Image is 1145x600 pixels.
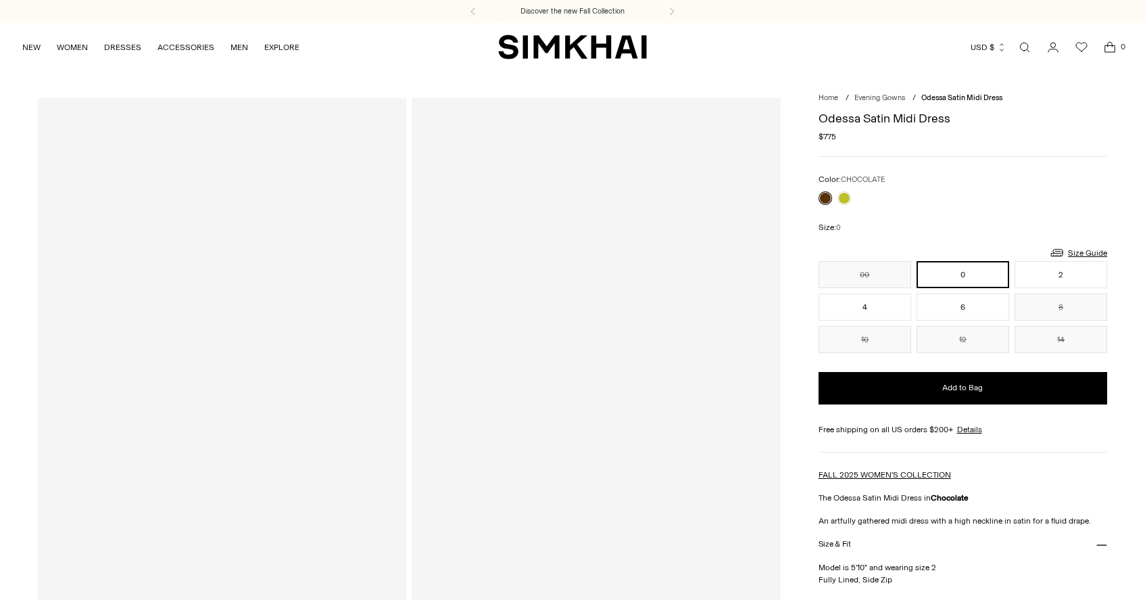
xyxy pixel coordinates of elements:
a: NEW [22,32,41,62]
a: Home [819,93,838,102]
a: SIMKHAI [498,34,647,60]
button: 14 [1015,326,1107,353]
label: Size: [819,221,841,234]
a: FALL 2025 WOMEN'S COLLECTION [819,470,951,480]
a: Open cart modal [1096,34,1123,61]
span: 0 [1117,41,1129,53]
p: The Odessa Satin Midi Dress in [819,492,1107,504]
button: Size & Fit [819,527,1107,561]
button: 6 [917,294,1009,321]
span: $775 [819,131,836,143]
button: 00 [819,261,911,288]
span: CHOCOLATE [841,175,885,184]
button: USD $ [971,32,1006,62]
a: ACCESSORIES [157,32,214,62]
a: Details [957,423,982,436]
button: 12 [917,326,1009,353]
h1: Odessa Satin Midi Dress [819,112,1107,124]
a: Size Guide [1049,244,1107,261]
div: / [912,93,916,104]
a: Wishlist [1068,34,1095,61]
a: Discover the new Fall Collection [520,6,625,17]
button: 10 [819,326,911,353]
strong: Chocolate [931,493,969,503]
span: Odessa Satin Midi Dress [921,93,1002,102]
a: DRESSES [104,32,141,62]
span: Add to Bag [942,382,983,394]
p: An artfully gathered midi dress with a high neckline in satin for a fluid drape. [819,515,1107,527]
p: Model is 5'10" and wearing size 2 Fully Lined, Side Zip [819,561,1107,586]
button: Add to Bag [819,372,1107,405]
a: Open search modal [1011,34,1038,61]
div: Free shipping on all US orders $200+ [819,423,1107,436]
a: Evening Gowns [854,93,905,102]
h3: Size & Fit [819,540,851,549]
label: Color: [819,173,885,186]
a: Go to the account page [1040,34,1067,61]
div: / [846,93,849,104]
button: 8 [1015,294,1107,321]
a: MEN [230,32,248,62]
span: 0 [836,223,841,232]
button: 0 [917,261,1009,288]
a: WOMEN [57,32,88,62]
button: 2 [1015,261,1107,288]
a: EXPLORE [264,32,299,62]
nav: breadcrumbs [819,93,1107,104]
button: 4 [819,294,911,321]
